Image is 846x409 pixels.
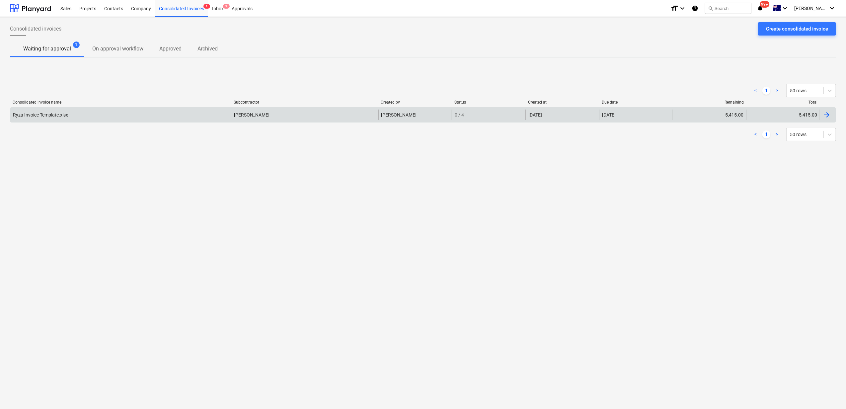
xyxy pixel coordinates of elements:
div: Due date [602,100,670,105]
a: Page 1 is your current page [762,130,770,138]
span: 0 / 4 [455,112,464,118]
span: 3 [223,4,230,9]
div: [DATE] [599,110,673,120]
div: Status [454,100,523,105]
button: Search [705,3,751,14]
p: Approved [159,45,182,53]
div: Consolidated invoice name [13,100,228,105]
div: [PERSON_NAME] [378,110,452,120]
div: 5,415.00 [725,112,743,118]
div: Ryza Invoice Template.xlsx [13,112,68,118]
p: On approval workflow [92,45,143,53]
p: Waiting for approval [23,45,71,53]
span: Consolidated invoices [10,25,61,33]
button: Create consolidated invoice [758,22,836,36]
i: keyboard_arrow_down [678,4,686,12]
span: 1 [203,4,210,9]
span: search [708,6,713,11]
a: Next page [773,87,781,95]
iframe: Chat Widget [813,377,846,409]
span: 99+ [760,1,770,8]
div: Create consolidated invoice [766,25,828,33]
span: 1 [73,41,80,48]
div: 5,415.00 [799,112,817,118]
a: Previous page [752,130,760,138]
div: Remaining [675,100,744,105]
p: Archived [197,45,218,53]
div: Created by [381,100,449,105]
div: [DATE] [528,112,542,118]
a: Next page [773,130,781,138]
div: Total [749,100,817,105]
div: Subcontractor [234,100,376,105]
i: keyboard_arrow_down [828,4,836,12]
div: Created at [528,100,596,105]
a: Page 1 is your current page [762,87,770,95]
span: [PERSON_NAME] [794,6,827,11]
i: Knowledge base [692,4,698,12]
i: format_size [670,4,678,12]
i: keyboard_arrow_down [781,4,789,12]
i: notifications [757,4,763,12]
a: Previous page [752,87,760,95]
div: [PERSON_NAME] [231,110,378,120]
